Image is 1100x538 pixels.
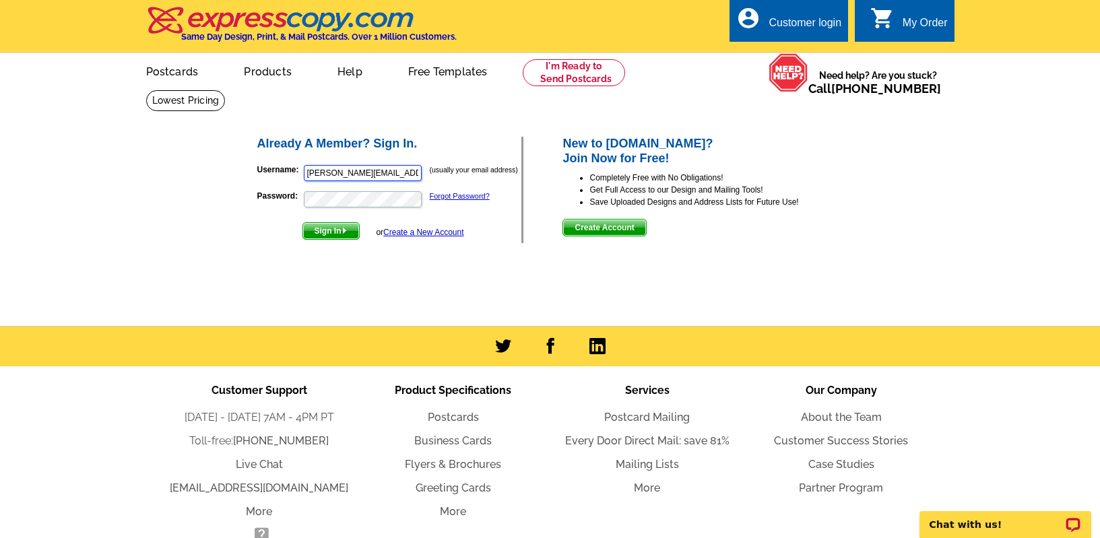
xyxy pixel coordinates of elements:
[589,172,845,184] li: Completely Free with No Obligations!
[257,164,302,176] label: Username:
[911,496,1100,538] iframe: LiveChat chat widget
[565,434,730,447] a: Every Door Direct Mail: save 81%
[212,384,307,397] span: Customer Support
[870,6,895,30] i: shopping_cart
[806,384,877,397] span: Our Company
[562,137,845,166] h2: New to [DOMAIN_NAME]? Join Now for Free!
[589,184,845,196] li: Get Full Access to our Design and Mailing Tools!
[257,137,522,152] h2: Already A Member? Sign In.
[316,55,384,86] a: Help
[162,433,356,449] li: Toll-free:
[440,505,466,518] a: More
[342,228,348,234] img: button-next-arrow-white.png
[808,81,941,96] span: Call
[428,411,479,424] a: Postcards
[774,434,908,447] a: Customer Success Stories
[430,192,490,200] a: Forgot Password?
[831,81,941,96] a: [PHONE_NUMBER]
[303,223,359,239] span: Sign In
[736,15,841,32] a: account_circle Customer login
[604,411,690,424] a: Postcard Mailing
[634,481,660,494] a: More
[236,458,283,471] a: Live Chat
[302,222,360,240] button: Sign In
[170,481,348,494] a: [EMAIL_ADDRESS][DOMAIN_NAME]
[405,458,501,471] a: Flyers & Brochures
[383,228,463,237] a: Create a New Account
[416,481,491,494] a: Greeting Cards
[430,166,518,174] small: (usually your email address)
[246,505,272,518] a: More
[387,55,509,86] a: Free Templates
[257,190,302,202] label: Password:
[376,226,463,238] div: or
[903,17,948,36] div: My Order
[563,220,645,236] span: Create Account
[181,32,457,42] h4: Same Day Design, Print, & Mail Postcards. Over 1 Million Customers.
[146,16,457,42] a: Same Day Design, Print, & Mail Postcards. Over 1 Million Customers.
[808,458,874,471] a: Case Studies
[395,384,511,397] span: Product Specifications
[125,55,220,86] a: Postcards
[808,69,948,96] span: Need help? Are you stuck?
[870,15,948,32] a: shopping_cart My Order
[162,409,356,426] li: [DATE] - [DATE] 7AM - 4PM PT
[589,196,845,208] li: Save Uploaded Designs and Address Lists for Future Use!
[736,6,761,30] i: account_circle
[414,434,492,447] a: Business Cards
[562,219,646,236] button: Create Account
[801,411,882,424] a: About the Team
[233,434,329,447] a: [PHONE_NUMBER]
[222,55,313,86] a: Products
[769,53,808,92] img: help
[799,481,883,494] a: Partner Program
[769,17,841,36] div: Customer login
[625,384,670,397] span: Services
[616,458,679,471] a: Mailing Lists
